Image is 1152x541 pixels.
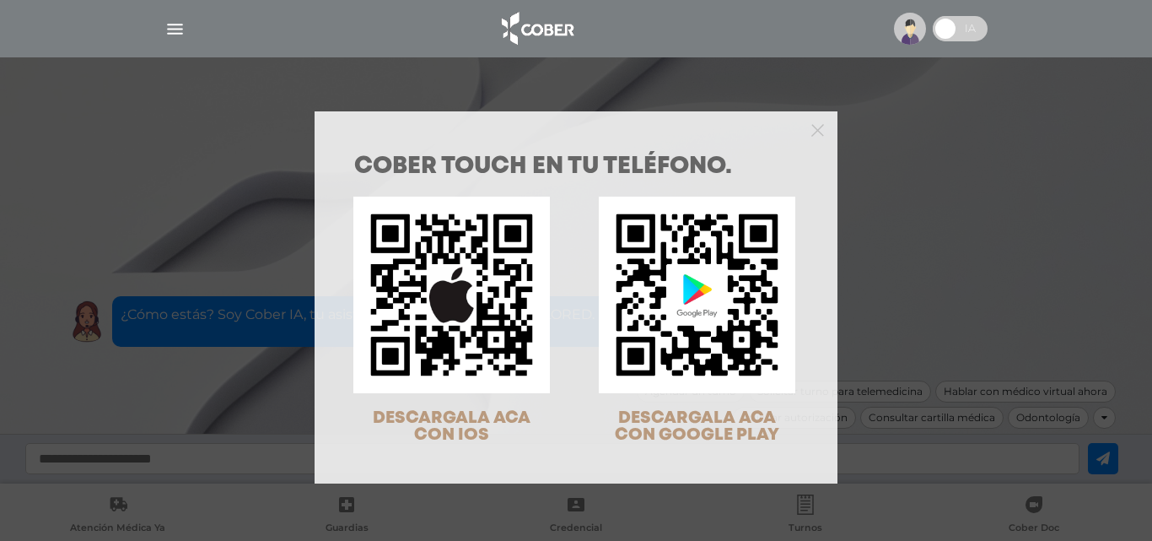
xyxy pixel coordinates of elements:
[811,122,824,137] button: Close
[353,197,550,393] img: qr-code
[615,410,779,443] span: DESCARGALA ACA CON GOOGLE PLAY
[354,155,798,179] h1: COBER TOUCH en tu teléfono.
[373,410,530,443] span: DESCARGALA ACA CON IOS
[599,197,795,393] img: qr-code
